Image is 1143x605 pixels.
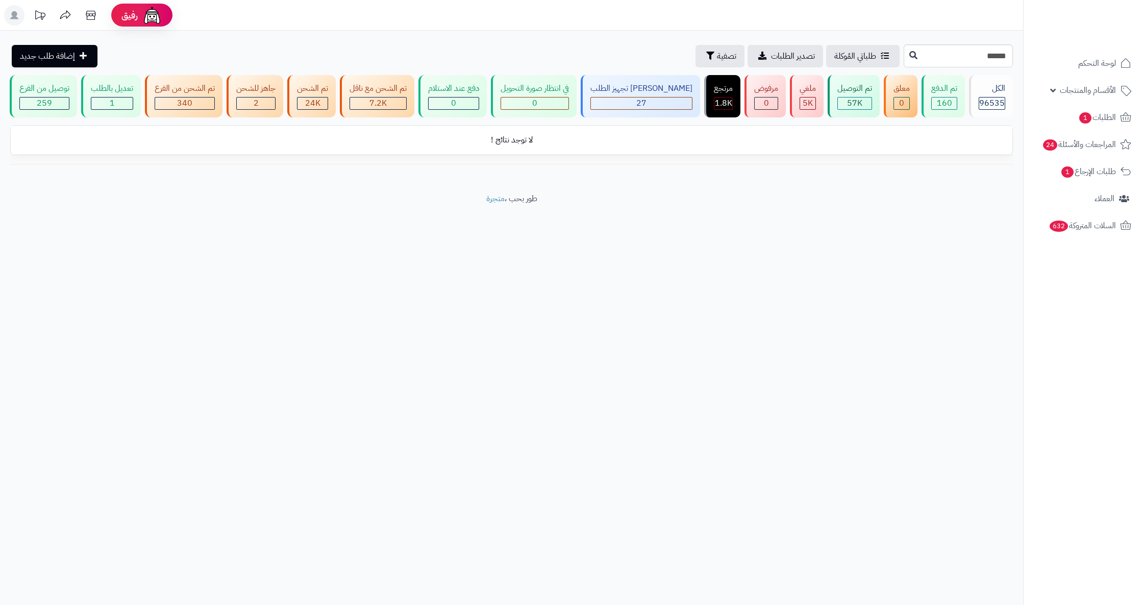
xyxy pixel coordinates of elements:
span: الأقسام والمنتجات [1060,83,1116,98]
div: 259 [20,98,69,109]
div: مرفوض [754,83,778,94]
a: تعديل بالطلب 1 [79,75,143,117]
a: مرفوض 0 [742,75,788,117]
span: 2 [254,97,259,109]
span: 259 [37,97,52,109]
img: ai-face.png [142,5,162,26]
div: في انتظار صورة التحويل [501,83,569,94]
span: 340 [177,97,192,109]
a: تم الشحن من الفرع 340 [143,75,225,117]
div: 24019 [297,98,328,109]
a: الكل96535 [967,75,1015,117]
span: 632 [1049,221,1069,232]
div: تم الشحن مع ناقل [350,83,407,94]
span: 160 [937,97,952,109]
div: تعديل بالطلب [91,83,133,94]
a: دفع عند الاستلام 0 [416,75,489,117]
span: 0 [532,97,537,109]
a: مرتجع 1.8K [702,75,742,117]
button: تصفية [695,45,744,67]
a: معلق 0 [882,75,920,117]
span: رفيق [121,9,138,21]
div: مرتجع [714,83,733,94]
div: معلق [893,83,910,94]
div: دفع عند الاستلام [428,83,479,94]
span: 0 [451,97,456,109]
div: تم التوصيل [837,83,872,94]
div: 27 [591,98,692,109]
div: جاهز للشحن [236,83,276,94]
a: متجرة [486,192,505,205]
div: 0 [755,98,778,109]
a: ملغي 5K [788,75,826,117]
span: 0 [899,97,904,109]
span: المراجعات والأسئلة [1042,137,1116,152]
a: تم الشحن مع ناقل 7.2K [338,75,416,117]
span: طلبات الإرجاع [1060,164,1116,179]
span: لوحة التحكم [1078,56,1116,70]
div: توصيل من الفرع [19,83,69,94]
div: 1844 [714,98,732,109]
a: السلات المتروكة632 [1030,213,1137,238]
div: تم الشحن [297,83,328,94]
a: تم الدفع 160 [920,75,967,117]
a: المراجعات والأسئلة24 [1030,132,1137,157]
div: 7222 [350,98,406,109]
span: العملاء [1095,191,1114,206]
img: logo-2.png [1074,8,1133,29]
span: 1.8K [715,97,732,109]
div: 340 [155,98,214,109]
span: 96535 [979,97,1005,109]
span: السلات المتروكة [1049,219,1116,233]
a: لوحة التحكم [1030,51,1137,76]
span: 5K [803,97,813,109]
a: إضافة طلب جديد [12,45,97,67]
span: 57K [847,97,862,109]
div: تم الشحن من الفرع [155,83,215,94]
a: تم الشحن 24K [285,75,338,117]
span: 1 [1061,166,1074,178]
a: توصيل من الفرع 259 [8,75,79,117]
a: جاهز للشحن 2 [225,75,285,117]
a: تم التوصيل 57K [826,75,882,117]
a: تحديثات المنصة [27,5,53,28]
span: 27 [636,97,647,109]
div: 0 [429,98,479,109]
span: 1 [1079,112,1091,124]
div: الكل [979,83,1005,94]
a: في انتظار صورة التحويل 0 [489,75,579,117]
span: الطلبات [1078,110,1116,125]
a: طلباتي المُوكلة [826,45,900,67]
span: 0 [764,97,769,109]
div: ملغي [800,83,816,94]
a: تصدير الطلبات [748,45,823,67]
a: [PERSON_NAME] تجهيز الطلب 27 [579,75,702,117]
div: 4997 [800,98,815,109]
div: 2 [237,98,275,109]
span: تصدير الطلبات [771,50,815,62]
span: طلباتي المُوكلة [834,50,876,62]
div: 0 [501,98,568,109]
a: العملاء [1030,186,1137,211]
span: 24 [1042,139,1057,151]
a: طلبات الإرجاع1 [1030,159,1137,184]
td: لا توجد نتائج ! [11,126,1012,154]
span: تصفية [717,50,736,62]
div: تم الدفع [931,83,957,94]
span: 1 [110,97,115,109]
div: 0 [894,98,909,109]
span: 24K [305,97,320,109]
a: الطلبات1 [1030,105,1137,130]
span: إضافة طلب جديد [20,50,75,62]
div: 160 [932,98,957,109]
div: 57046 [838,98,872,109]
div: 1 [91,98,133,109]
span: 7.2K [369,97,387,109]
div: [PERSON_NAME] تجهيز الطلب [590,83,692,94]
